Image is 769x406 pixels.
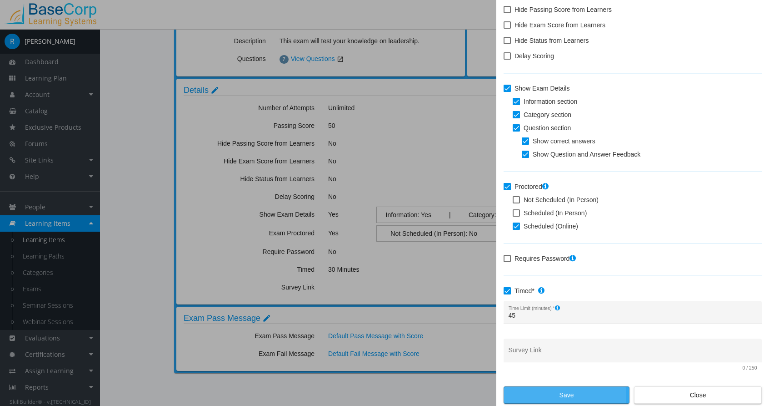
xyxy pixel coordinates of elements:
span: Question section [524,122,571,133]
span: Hide Exam Score from Learners [514,20,605,30]
button: Close [634,386,762,404]
span: Scheduled (Online) [524,221,578,232]
span: Delay Scoring [514,51,554,61]
span: Scheduled (In Person) [524,208,587,218]
mat-hint: 0 / 250 [742,365,757,371]
mat-label: Time Limit (minutes) * [509,305,559,311]
span: Save [511,387,622,403]
span: Close [642,387,754,403]
button: Save [504,386,629,404]
span: Requires Password [514,253,576,264]
span: Show Question and Answer Feedback [533,149,640,160]
span: Show Exam Details [514,83,569,94]
span: Proctored [514,181,549,192]
span: Hide Passing Score from Learners [514,4,612,15]
span: Timed [514,285,544,296]
span: Show correct answers [533,136,595,147]
span: Hide Status from Learners [514,35,589,46]
span: Information section [524,96,577,107]
span: Not Scheduled (In Person) [524,194,599,205]
span: Category section [524,109,571,120]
